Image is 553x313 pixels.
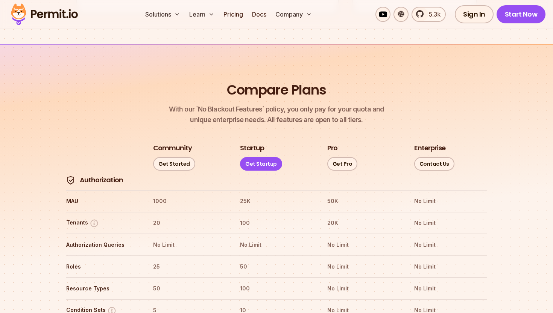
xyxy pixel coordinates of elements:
[240,144,264,153] h3: Startup
[66,195,139,207] th: MAU
[240,239,313,251] th: No Limit
[169,104,384,115] span: With our `No Blackout Features` policy, you only pay for your quota and
[153,144,192,153] h3: Community
[327,144,337,153] h3: Pro
[327,157,358,171] a: Get Pro
[66,261,139,273] th: Roles
[66,282,139,295] th: Resource Types
[8,2,81,27] img: Permit logo
[153,261,226,273] th: 25
[327,261,400,273] th: No Limit
[66,239,139,251] th: Authorization Queries
[153,195,226,207] th: 1000
[414,144,445,153] h3: Enterprise
[153,239,226,251] th: No Limit
[240,261,313,273] th: 50
[80,176,123,185] h4: Authorization
[414,195,487,207] th: No Limit
[153,157,195,171] a: Get Started
[240,217,313,229] th: 100
[327,282,400,295] th: No Limit
[414,282,487,295] th: No Limit
[327,195,400,207] th: 50K
[240,282,313,295] th: 100
[142,7,183,22] button: Solutions
[66,218,99,228] button: Tenants
[414,239,487,251] th: No Limit
[414,217,487,229] th: No Limit
[153,217,226,229] th: 20
[240,195,313,207] th: 25K
[414,261,487,273] th: No Limit
[227,81,326,99] h2: Compare Plans
[153,282,226,295] th: 50
[186,7,217,22] button: Learn
[414,157,454,171] a: Contact Us
[240,157,282,171] a: Get Startup
[220,7,246,22] a: Pricing
[272,7,315,22] button: Company
[249,7,269,22] a: Docs
[66,176,75,185] img: Authorization
[424,10,441,19] span: 5.3k
[455,5,494,23] a: Sign In
[412,7,446,22] a: 5.3k
[169,104,384,125] p: unique enterprise needs. All features are open to all tiers.
[327,217,400,229] th: 20K
[497,5,546,23] a: Start Now
[327,239,400,251] th: No Limit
